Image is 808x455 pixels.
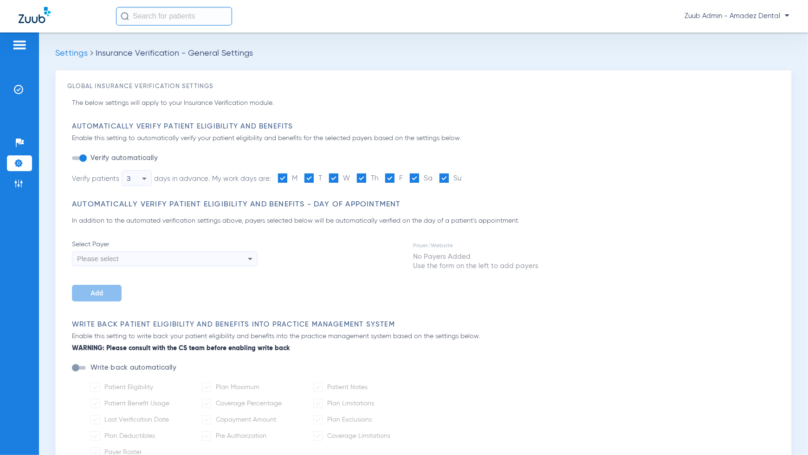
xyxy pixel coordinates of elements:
span: Insurance Verification - General Settings [96,49,253,58]
span: Coverage Percentage [216,400,282,407]
span: 3 [127,174,130,182]
h3: Global Insurance Verification Settings [67,82,780,91]
span: Patient Benefit Usage [104,400,169,407]
span: Settings [55,49,88,58]
span: Plan Deductibles [104,433,155,439]
td: Payer/Website [413,241,539,251]
span: Plan Exclusions [327,417,372,423]
iframe: Chat Widget [762,410,808,455]
h3: Write Back Patient Eligibility and Benefits Into Practice Management System [72,320,780,329]
span: Copayment Amount [216,417,276,423]
img: hamburger-icon [12,39,27,51]
label: M [278,173,297,184]
span: Plan Limitations [327,400,374,407]
p: Enable this setting to automatically verify your patient eligibility and benefits for the selecte... [72,134,780,143]
img: Zuub Logo [19,7,51,23]
td: No Payers Added Use the form on the left to add payers [413,252,539,271]
span: Patient Eligibility [104,384,153,391]
label: Th [357,173,378,184]
span: Coverage Limitations [327,433,390,439]
p: The below settings will apply to your Insurance Verification module. [72,98,780,108]
b: WARNING: Please consult with the CS team before enabling write back [72,344,780,353]
p: In addition to the automated verification settings above, payers selected below will be automatic... [72,216,780,226]
label: T [304,173,322,184]
label: W [329,173,350,184]
span: Add [90,289,103,297]
span: Patient Notes [327,384,368,391]
p: Enable this setting to write back your patient eligibility and benefits into the practice managem... [72,332,780,353]
label: Write back automatically [89,363,176,372]
span: Last Verification Date [104,417,169,423]
h3: Automatically Verify Patient Eligibility and Benefits [72,122,780,131]
span: My work days are: [212,175,271,182]
span: Pre Authorization [216,433,266,439]
label: F [385,173,403,184]
img: Search Icon [121,12,129,20]
input: Search for patients [116,7,232,26]
label: Sa [410,173,433,184]
span: Please select [77,255,118,263]
button: Add [72,285,122,301]
label: Verify automatically [89,154,158,163]
span: Zuub Admin - Amadez Dental [685,12,789,21]
div: Verify patients days in advance. [72,170,210,186]
span: Select Payer [72,240,258,249]
label: Su [440,173,461,184]
span: Plan Maximum [216,384,259,391]
h3: Automatically Verify Patient Eligibility and Benefits - Day of Appointment [72,200,780,209]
